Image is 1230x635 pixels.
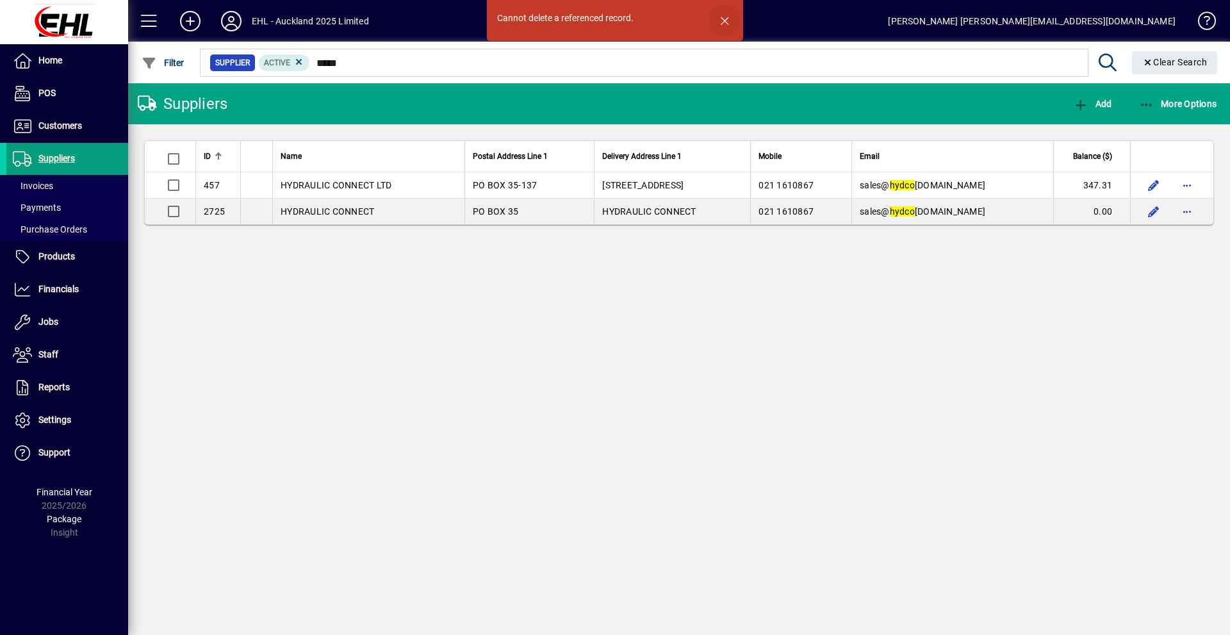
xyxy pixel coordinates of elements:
[473,180,537,190] span: PO BOX 35-137
[602,149,682,163] span: Delivery Address Line 1
[38,88,56,98] span: POS
[281,206,374,217] span: HYDRAULIC CONNECT
[1053,172,1130,199] td: 347.31
[1073,149,1112,163] span: Balance ($)
[860,180,985,190] span: sales@ [DOMAIN_NAME]
[281,149,457,163] div: Name
[281,180,391,190] span: HYDRAULIC CONNECT LTD
[473,149,548,163] span: Postal Address Line 1
[758,206,814,217] span: 021 1610867
[38,251,75,261] span: Products
[264,58,290,67] span: Active
[6,306,128,338] a: Jobs
[890,206,915,217] em: hydco
[1144,175,1164,195] button: Edit
[37,487,92,497] span: Financial Year
[38,447,70,458] span: Support
[888,11,1176,31] div: [PERSON_NAME] [PERSON_NAME][EMAIL_ADDRESS][DOMAIN_NAME]
[13,181,53,191] span: Invoices
[1139,99,1217,109] span: More Options
[138,51,188,74] button: Filter
[758,149,844,163] div: Mobile
[142,58,184,68] span: Filter
[1188,3,1214,44] a: Knowledge Base
[1177,201,1197,222] button: More options
[38,415,71,425] span: Settings
[38,349,58,359] span: Staff
[602,206,696,217] span: HYDRAULIC CONNECT
[204,180,220,190] span: 457
[860,149,880,163] span: Email
[1062,149,1124,163] div: Balance ($)
[473,206,518,217] span: PO BOX 35
[6,175,128,197] a: Invoices
[1144,201,1164,222] button: Edit
[252,11,369,31] div: EHL - Auckland 2025 Limited
[6,78,128,110] a: POS
[6,110,128,142] a: Customers
[38,120,82,131] span: Customers
[13,224,87,235] span: Purchase Orders
[6,45,128,77] a: Home
[6,219,128,240] a: Purchase Orders
[170,10,211,33] button: Add
[758,180,814,190] span: 021 1610867
[215,56,250,69] span: Supplier
[6,274,128,306] a: Financials
[204,149,211,163] span: ID
[204,149,233,163] div: ID
[1073,99,1111,109] span: Add
[860,149,1045,163] div: Email
[281,149,302,163] span: Name
[6,404,128,436] a: Settings
[138,94,227,114] div: Suppliers
[6,197,128,219] a: Payments
[1177,175,1197,195] button: More options
[204,206,225,217] span: 2725
[38,382,70,392] span: Reports
[602,180,684,190] span: [STREET_ADDRESS]
[1136,92,1220,115] button: More Options
[6,241,128,273] a: Products
[6,339,128,371] a: Staff
[38,284,79,294] span: Financials
[259,54,310,71] mat-chip: Activation Status: Active
[38,55,62,65] span: Home
[6,372,128,404] a: Reports
[1142,57,1208,67] span: Clear Search
[47,514,81,524] span: Package
[38,317,58,327] span: Jobs
[890,180,915,190] em: hydco
[860,206,985,217] span: sales@ [DOMAIN_NAME]
[6,437,128,469] a: Support
[1132,51,1218,74] button: Clear
[758,149,782,163] span: Mobile
[211,10,252,33] button: Profile
[38,153,75,163] span: Suppliers
[13,202,61,213] span: Payments
[1053,199,1130,224] td: 0.00
[1070,92,1115,115] button: Add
